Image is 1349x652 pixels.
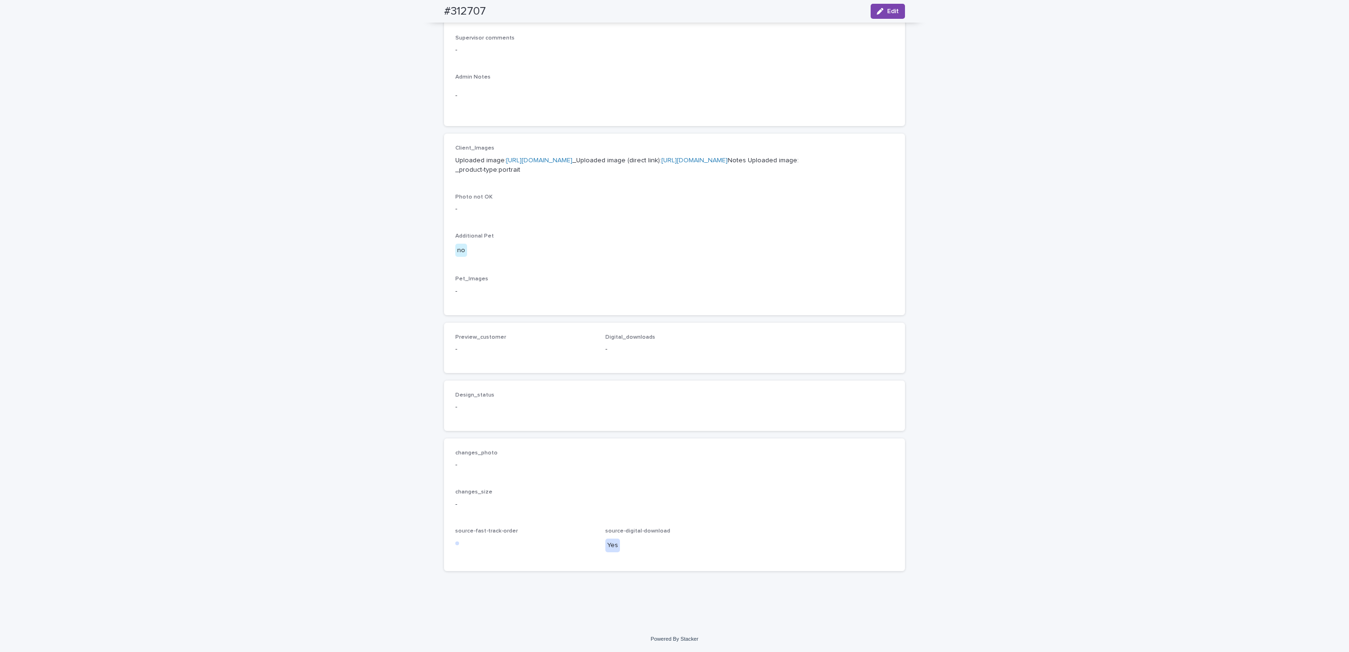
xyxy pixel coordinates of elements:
span: Design_status [455,392,494,398]
span: Photo not OK [455,194,492,200]
p: - [455,286,894,296]
div: no [455,244,467,257]
button: Edit [871,4,905,19]
span: changes_size [455,489,492,495]
p: - [455,91,894,101]
span: source-fast-track-order [455,528,518,534]
p: - [455,344,594,354]
span: Additional Pet [455,233,494,239]
p: Uploaded image: _Uploaded image (direct link): Notes Uploaded image: _product-type:portrait [455,156,894,175]
span: Supervisor comments [455,35,515,41]
p: - [455,402,594,412]
a: [URL][DOMAIN_NAME] [506,157,572,164]
p: - [605,344,744,354]
a: Powered By Stacker [651,636,698,642]
span: changes_photo [455,450,498,456]
p: - [455,460,894,470]
h2: #312707 [444,5,486,18]
span: Digital_downloads [605,334,655,340]
p: - [455,45,894,55]
span: source-digital-download [605,528,670,534]
p: - [455,204,894,214]
a: [URL][DOMAIN_NAME] [661,157,728,164]
span: Pet_Images [455,276,488,282]
span: Client_Images [455,145,494,151]
div: Yes [605,539,620,552]
span: Admin Notes [455,74,491,80]
span: Edit [887,8,899,15]
span: Preview_customer [455,334,506,340]
p: - [455,500,894,509]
